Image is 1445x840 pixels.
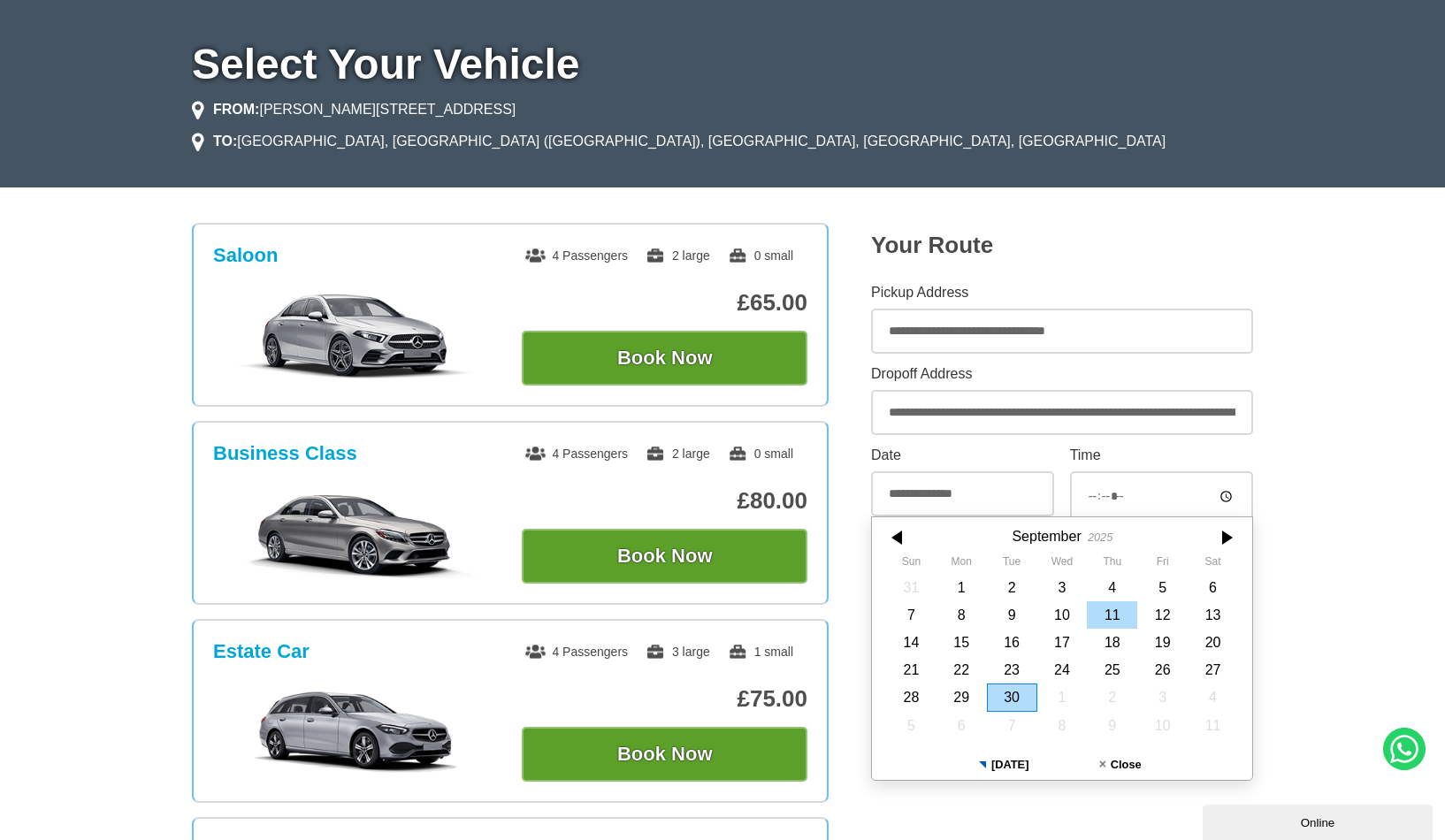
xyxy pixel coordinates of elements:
[871,448,1054,462] label: Date
[646,645,710,659] span: 3 large
[1203,801,1436,840] iframe: chat widget
[192,43,1253,86] h1: Select Your Vehicle
[213,442,357,465] h3: Business Class
[728,645,793,659] span: 1 small
[213,244,278,267] h3: Saloon
[728,447,793,461] span: 0 small
[871,232,1253,259] h2: Your Route
[522,529,807,584] button: Book Now
[646,447,710,461] span: 2 large
[871,367,1253,381] label: Dropoff Address
[522,727,807,782] button: Book Now
[525,447,628,461] span: 4 Passengers
[525,248,628,263] span: 4 Passengers
[1070,448,1253,462] label: Time
[646,248,710,263] span: 2 large
[871,286,1253,300] label: Pickup Address
[223,688,489,776] img: Estate Car
[213,134,237,149] strong: TO:
[223,292,489,380] img: Saloon
[192,99,516,120] li: [PERSON_NAME][STREET_ADDRESS]
[213,640,310,663] h3: Estate Car
[213,102,259,117] strong: FROM:
[192,131,1166,152] li: [GEOGRAPHIC_DATA], [GEOGRAPHIC_DATA] ([GEOGRAPHIC_DATA]), [GEOGRAPHIC_DATA], [GEOGRAPHIC_DATA], [...
[223,490,489,578] img: Business Class
[522,685,807,713] p: £75.00
[525,645,628,659] span: 4 Passengers
[728,248,793,263] span: 0 small
[522,487,807,515] p: £80.00
[522,289,807,317] p: £65.00
[522,331,807,386] button: Book Now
